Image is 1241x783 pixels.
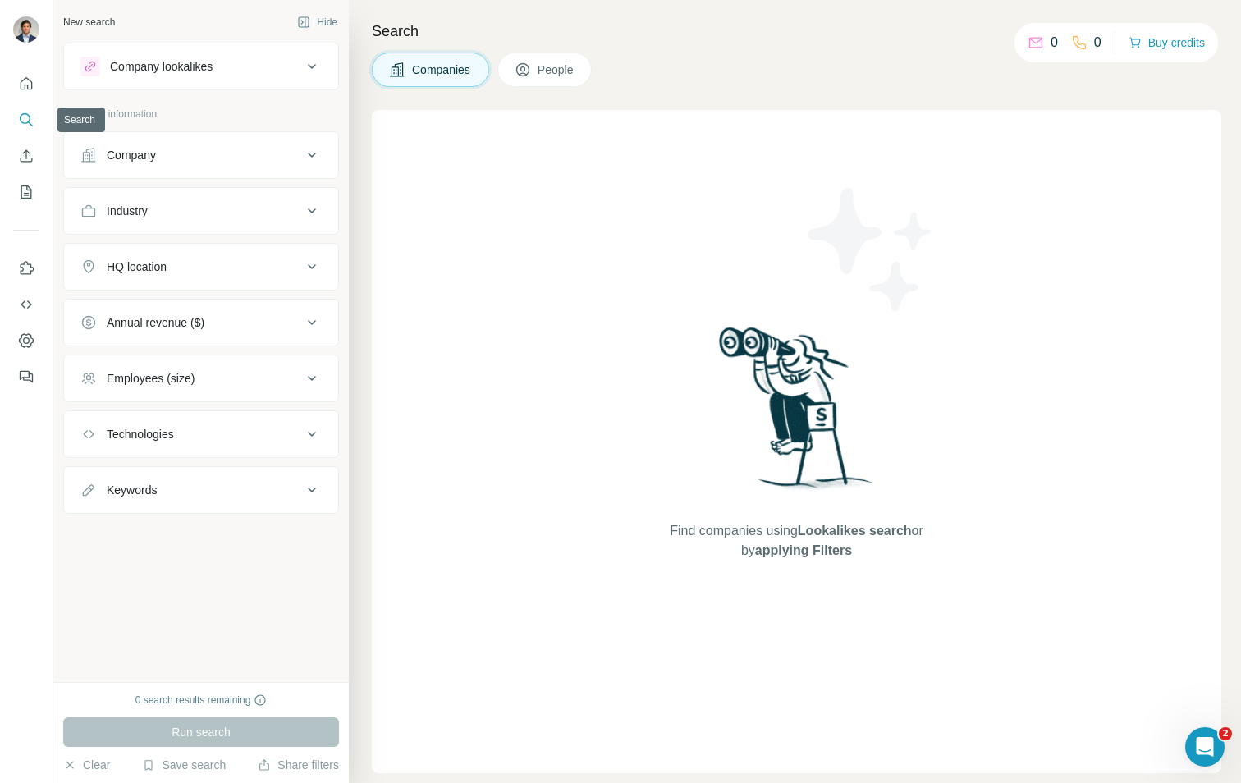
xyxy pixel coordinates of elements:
span: Find companies using or by [665,521,927,561]
button: Hide [286,10,349,34]
img: Surfe Illustration - Woman searching with binoculars [712,323,882,506]
img: Surfe Illustration - Stars [797,176,945,323]
span: 2 [1219,727,1232,740]
div: Company [107,147,156,163]
button: Company lookalikes [64,47,338,86]
div: Industry [107,203,148,219]
div: Company lookalikes [110,58,213,75]
div: 0 search results remaining [135,693,268,707]
button: Buy credits [1129,31,1205,54]
button: Keywords [64,470,338,510]
button: Technologies [64,414,338,454]
button: Quick start [13,69,39,98]
button: Employees (size) [64,359,338,398]
span: People [538,62,575,78]
button: Enrich CSV [13,141,39,171]
div: Annual revenue ($) [107,314,204,331]
iframe: Intercom live chat [1185,727,1225,767]
div: Keywords [107,482,157,498]
h4: Search [372,20,1221,43]
div: Employees (size) [107,370,195,387]
img: Avatar [13,16,39,43]
button: Search [13,105,39,135]
p: 0 [1094,33,1101,53]
button: HQ location [64,247,338,286]
button: Share filters [258,757,339,773]
button: My lists [13,177,39,207]
div: HQ location [107,259,167,275]
div: Technologies [107,426,174,442]
p: 0 [1051,33,1058,53]
button: Industry [64,191,338,231]
button: Annual revenue ($) [64,303,338,342]
button: Clear [63,757,110,773]
span: Lookalikes search [798,524,912,538]
button: Dashboard [13,326,39,355]
button: Use Surfe on LinkedIn [13,254,39,283]
button: Use Surfe API [13,290,39,319]
button: Company [64,135,338,175]
button: Save search [142,757,226,773]
span: Companies [412,62,472,78]
button: Feedback [13,362,39,391]
div: New search [63,15,115,30]
span: applying Filters [755,543,852,557]
p: Company information [63,107,339,121]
